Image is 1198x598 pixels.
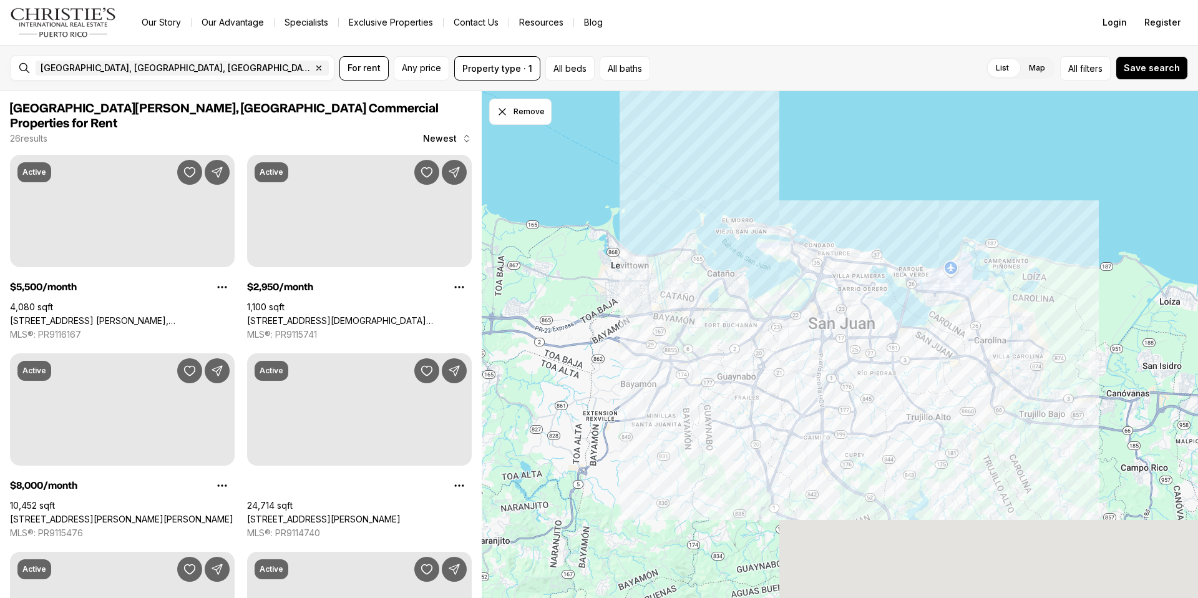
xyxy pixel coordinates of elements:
[177,358,202,383] button: Save Property: 2328 CALLE BLANCA REXACH #1
[442,160,467,185] button: Share Property
[414,358,439,383] button: Save Property: 34 CARR 20
[177,160,202,185] button: Save Property: 1271 AVE. AMERICO MIRANDA
[10,134,47,144] p: 26 results
[1060,56,1111,81] button: Allfilters
[1116,56,1188,80] button: Save search
[402,63,441,73] span: Any price
[574,14,613,31] a: Blog
[1137,10,1188,35] button: Register
[416,126,479,151] button: Newest
[10,7,117,37] img: logo
[1144,17,1181,27] span: Register
[423,134,457,144] span: Newest
[489,99,552,125] button: Dismiss drawing
[545,56,595,81] button: All beds
[10,514,233,525] a: 2328 CALLE BLANCA REXACH #1, SAN JUAN PR, 00915
[447,275,472,300] button: Property options
[210,275,235,300] button: Property options
[509,14,573,31] a: Resources
[41,63,311,73] span: [GEOGRAPHIC_DATA], [GEOGRAPHIC_DATA], [GEOGRAPHIC_DATA]
[339,14,443,31] a: Exclusive Properties
[1068,62,1078,75] span: All
[177,557,202,582] button: Save Property: 51 PILAR Y BRAUMBAUGH
[600,56,650,81] button: All baths
[205,557,230,582] button: Share Property
[414,557,439,582] button: Save Property: C-2 LAS MERCEDES
[247,514,401,525] a: 34 CARR 20, GUAYNABO PR, 00966
[10,315,235,326] a: 1271 AVE. AMERICO MIRANDA, SAN JUAN PR, 00925
[348,63,381,73] span: For rent
[205,160,230,185] button: Share Property
[247,315,472,326] a: 200 JESUS T PINEIRO AVENUE, SAN JUAN PR, 00918
[22,167,46,177] p: Active
[260,564,283,574] p: Active
[205,358,230,383] button: Share Property
[442,557,467,582] button: Share Property
[210,473,235,498] button: Property options
[1019,57,1055,79] label: Map
[132,14,191,31] a: Our Story
[414,160,439,185] button: Save Property: 200 JESUS T PINEIRO AVENUE
[1095,10,1134,35] button: Login
[260,167,283,177] p: Active
[192,14,274,31] a: Our Advantage
[1080,62,1103,75] span: filters
[22,366,46,376] p: Active
[986,57,1019,79] label: List
[447,473,472,498] button: Property options
[1103,17,1127,27] span: Login
[10,102,439,130] span: [GEOGRAPHIC_DATA][PERSON_NAME], [GEOGRAPHIC_DATA] Commercial Properties for Rent
[260,366,283,376] p: Active
[444,14,509,31] button: Contact Us
[394,56,449,81] button: Any price
[442,358,467,383] button: Share Property
[1124,63,1180,73] span: Save search
[22,564,46,574] p: Active
[275,14,338,31] a: Specialists
[339,56,389,81] button: For rent
[454,56,540,81] button: Property type · 1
